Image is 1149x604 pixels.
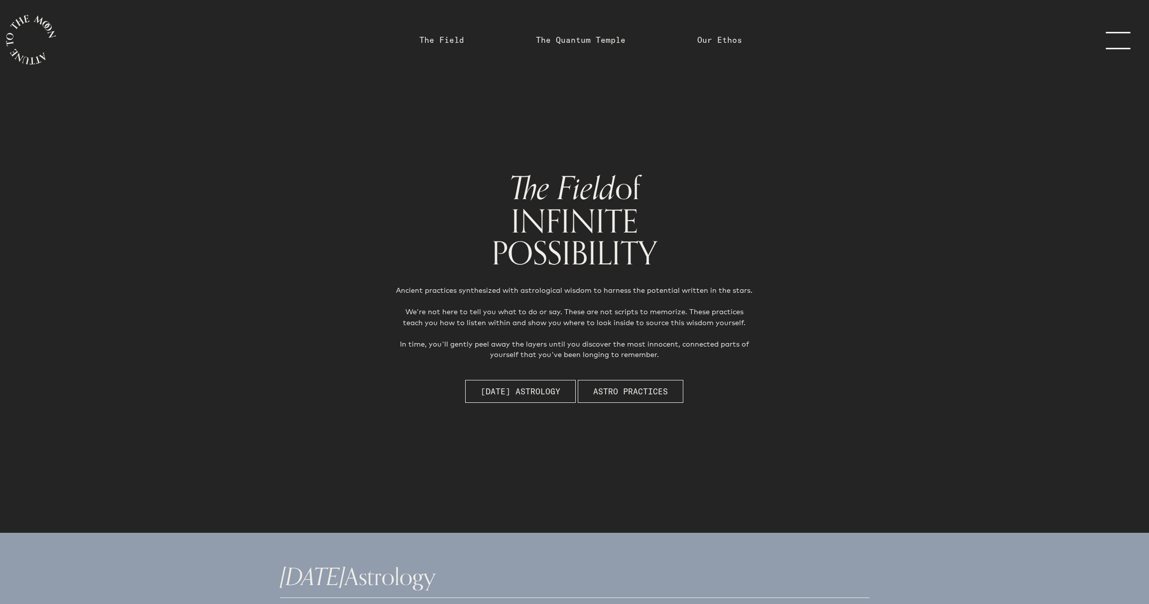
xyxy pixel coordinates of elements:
[419,34,464,46] a: The Field
[280,565,870,590] h1: Astrology
[396,285,753,360] p: Ancient practices synthesized with astrological wisdom to harness the potential written in the st...
[380,172,769,269] h1: of INFINITE POSSIBILITY
[509,163,615,215] span: The Field
[280,558,345,597] span: [DATE]
[465,380,576,403] button: [DATE] Astrology
[593,385,668,397] span: Astro Practices
[697,34,742,46] a: Our Ethos
[578,380,683,403] button: Astro Practices
[481,385,560,397] span: [DATE] Astrology
[536,34,626,46] a: The Quantum Temple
